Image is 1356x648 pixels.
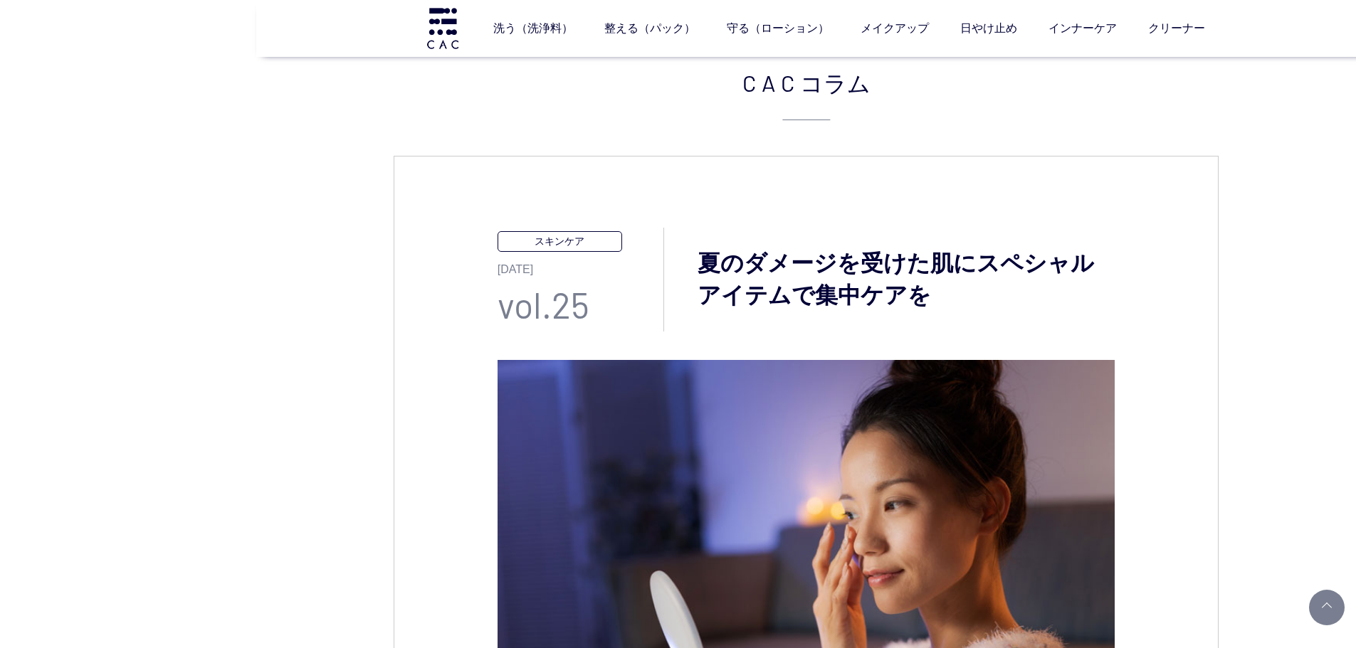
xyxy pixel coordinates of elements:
[800,65,871,100] span: コラム
[727,9,829,48] a: 守る（ローション）
[394,65,1219,120] h2: CAC
[498,231,622,252] p: スキンケア
[498,252,663,278] p: [DATE]
[664,248,1115,312] h3: 夏のダメージを受けた肌にスペシャルアイテムで集中ケアを
[498,278,663,331] p: vol.25
[425,8,461,48] img: logo
[604,9,695,48] a: 整える（パック）
[1048,9,1117,48] a: インナーケア
[861,9,929,48] a: メイクアップ
[493,9,573,48] a: 洗う（洗浄料）
[1148,9,1205,48] a: クリーナー
[960,9,1017,48] a: 日やけ止め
